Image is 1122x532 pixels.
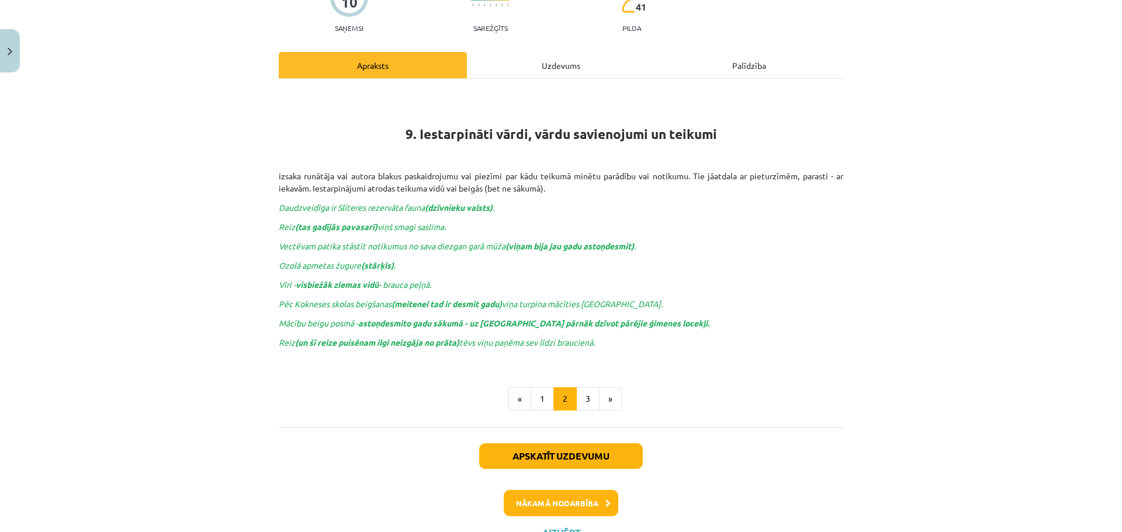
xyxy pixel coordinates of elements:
[636,2,646,12] span: 41
[479,443,643,469] button: Apskatīt uzdevumu
[531,387,554,411] button: 1
[279,298,663,309] span: Pēc Kokneses skolas beigšanas viņa turpina mācīties [GEOGRAPHIC_DATA].
[279,387,843,411] nav: Page navigation example
[406,126,717,142] strong: 9. Iestarpināti vārdi, vārdu savienojumi un teikumi
[490,4,491,6] img: icon-short-line-57e1e144782c952c97e751825c79c345078a6d821885a25fce030b3d8c18986b.svg
[505,241,634,251] strong: (viņam bija jau gadu astoņdesmit)
[8,48,12,55] img: icon-close-lesson-0947bae3869378f0d4975bcd49f059093ad1ed9edebbc8119c70593378902aed.svg
[553,387,577,411] button: 2
[279,52,467,78] div: Apraksts
[576,387,600,411] button: 3
[472,4,473,6] img: icon-short-line-57e1e144782c952c97e751825c79c345078a6d821885a25fce030b3d8c18986b.svg
[279,279,431,290] span: Vīri - - brauca peļņā.
[279,202,494,213] span: Daudzveidīga ir Slīteres rezervāta fauna .
[279,221,446,232] span: Reiz viņš smagi saslima.
[508,387,531,411] button: «
[504,490,618,517] button: Nākamā nodarbība
[507,4,508,6] img: icon-short-line-57e1e144782c952c97e751825c79c345078a6d821885a25fce030b3d8c18986b.svg
[361,260,394,270] strong: (stārķis)
[501,4,503,6] img: icon-short-line-57e1e144782c952c97e751825c79c345078a6d821885a25fce030b3d8c18986b.svg
[295,337,459,347] strong: (un šī reize puisēnam ilgi neizgāja no prāta)
[425,202,493,213] strong: (dzīvnieku valsts)
[296,279,379,290] strong: visbiežāk ziemas vidū
[279,260,396,270] span: Ozolā apmetas žugure .
[473,24,508,32] p: Sarežģīts
[622,24,641,32] p: pilda
[295,221,378,232] strong: (tas gadījās pavasarī)
[599,387,622,411] button: »
[279,337,595,347] span: Reiz tēvs viņu paņēma sev līdzi braucienā.
[478,4,479,6] img: icon-short-line-57e1e144782c952c97e751825c79c345078a6d821885a25fce030b3d8c18986b.svg
[467,52,655,78] div: Uzdevums
[392,298,502,309] strong: (meitenei tad ir desmit gadu)
[358,318,709,328] strong: astoņdesmito gadu sākumā - uz [GEOGRAPHIC_DATA] pārnāk dzīvot pārējie ģimenes locekļi.
[279,241,636,251] span: Vectēvam patika stāstīt notikumus no sava diezgan garā mūža .
[279,318,709,328] span: Mācību beigu posmā -
[496,4,497,6] img: icon-short-line-57e1e144782c952c97e751825c79c345078a6d821885a25fce030b3d8c18986b.svg
[484,4,485,6] img: icon-short-line-57e1e144782c952c97e751825c79c345078a6d821885a25fce030b3d8c18986b.svg
[330,24,368,32] p: Saņemsi
[279,145,843,194] p: izsaka runātāja vai autora blakus paskaidrojumu vai piezīmi par kādu teikumā minētu parādību vai ...
[655,52,843,78] div: Palīdzība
